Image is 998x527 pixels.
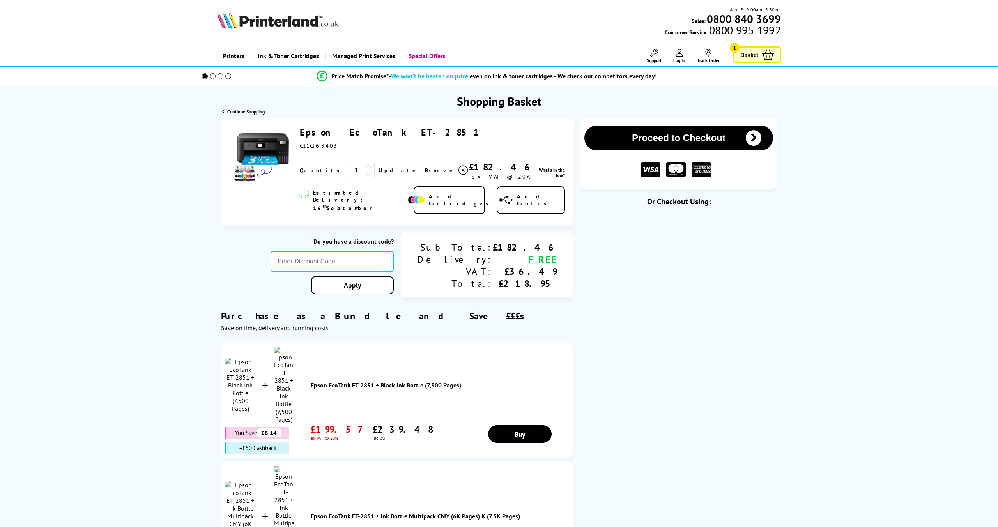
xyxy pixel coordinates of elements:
[417,265,493,278] div: VAT:
[673,49,685,63] a: Log In
[191,69,782,83] li: modal_Promise
[389,72,657,80] div: - even on ink & toner cartridges - We check our competitors every day!
[233,126,292,185] img: Epson EcoTank ET-2851
[665,27,781,36] span: Customer Service:
[708,27,781,34] span: 0800 995 1992
[221,324,573,332] div: Save on time, delivery and running costs
[666,162,686,177] img: MASTER CARD
[311,423,365,435] span: £199.57
[217,46,250,66] a: Printers
[311,435,365,441] span: ex VAT @ 20%
[225,442,289,454] div: +£50 Cashback
[706,15,781,23] a: 0800 840 3699
[493,253,557,265] div: FREE
[692,17,706,25] span: Sales:
[417,278,493,290] div: Total:
[300,142,338,149] span: C11CJ63403
[271,251,394,272] input: Enter Discount Code...
[673,57,685,63] span: Log In
[300,126,483,138] a: Epson EcoTank ET-2851
[373,423,433,435] span: £239.48
[300,167,345,174] span: Quantity:
[533,167,565,179] a: lnk_inthebox
[311,381,569,389] a: Epson EcoTank ET-2851 + Black Ink Bottle (7,500 Pages)
[217,12,339,29] img: Printerland Logo
[331,72,389,80] span: Price Match Promise*
[425,167,456,174] span: Remove
[313,189,406,212] span: Estimated Delivery: 16 September
[733,46,781,63] a: Basket 1
[250,46,325,66] a: Ink & Toner Cartridges
[539,167,565,179] span: What's in the box?
[493,278,557,290] div: £218.95
[730,43,740,53] span: 1
[323,203,327,209] sup: th
[707,12,781,26] b: 0800 840 3699
[401,46,451,66] a: Special Offers
[391,72,470,80] span: We won’t be beaten on price,
[729,6,781,13] span: Mon - Fri 9:00am - 5:30pm
[740,50,758,60] span: Basket
[493,265,557,278] div: £36.49
[311,512,569,520] a: Epson EcoTank ET-2851 + Ink Bottle Multipack CMY (6K Pages) K (7.5K Pages)
[517,193,564,207] span: Add Cables
[647,49,662,63] a: Support
[641,162,660,177] img: VISA
[697,49,720,63] a: Track Order
[311,276,394,294] a: Apply
[457,94,541,109] h1: Shopping Basket
[488,425,552,443] a: Buy
[647,57,662,63] span: Support
[217,12,361,30] a: Printerland Logo
[325,46,401,66] a: Managed Print Services
[417,241,493,253] div: Sub Total:
[257,428,281,437] span: £8.14
[417,253,493,265] div: Delivery:
[271,237,394,245] div: Do you have a discount code?
[469,161,533,173] div: £182.46
[222,109,265,115] a: Continue Shopping
[225,427,289,439] div: You Save
[493,241,557,253] div: £182.46
[584,126,773,150] button: Proceed to Checkout
[580,196,777,207] div: Or Checkout Using:
[692,162,711,177] img: American Express
[379,167,419,174] a: Update
[274,347,294,423] img: Epson EcoTank ET-2851 + Black Ink Bottle (7,500 Pages)
[221,298,573,332] div: Purchase as a Bundle and Save £££s
[373,435,433,441] span: inc VAT
[225,358,256,412] img: Epson EcoTank ET-2851 + Black Ink Bottle (7,500 Pages)
[408,196,425,204] img: Add Cartridges
[227,109,265,115] span: Continue Shopping
[429,193,493,207] span: Add Cartridges
[425,164,469,176] a: Delete item from your basket
[258,46,319,66] span: Ink & Toner Cartridges
[472,173,531,180] span: ex VAT @ 20%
